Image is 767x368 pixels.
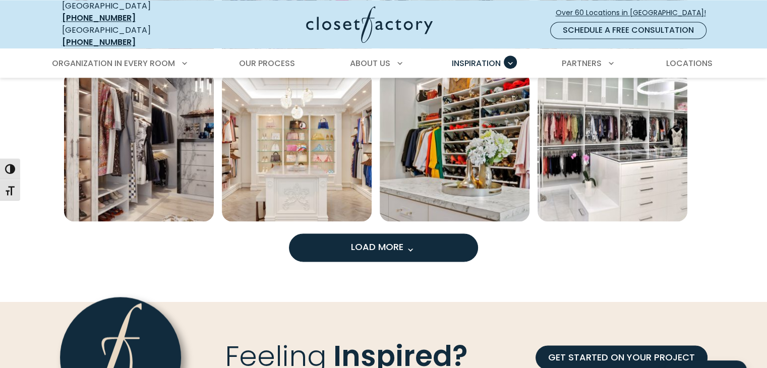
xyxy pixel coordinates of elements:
[62,24,208,48] div: [GEOGRAPHIC_DATA]
[550,22,706,39] a: Schedule a Free Consultation
[64,72,214,221] a: Open inspiration gallery to preview enlarged image
[239,57,295,69] span: Our Process
[380,72,529,221] img: Custom closet system in White Chocolate Melamine with full-height shoe shelving, double-hang ward...
[350,57,390,69] span: About Us
[562,57,602,69] span: Partners
[52,57,175,69] span: Organization in Every Room
[222,72,372,221] img: White walk-in closet with ornate trim and crown molding, featuring glass shelving
[452,57,501,69] span: Inspiration
[538,72,687,221] a: Open inspiration gallery to preview enlarged image
[64,72,214,221] img: Modern walk-in custom closet with white marble cabinetry
[351,240,417,253] span: Load More
[222,72,372,221] a: Open inspiration gallery to preview enlarged image
[380,72,529,221] a: Open inspiration gallery to preview enlarged image
[45,49,723,78] nav: Primary Menu
[666,57,712,69] span: Locations
[556,8,714,18] span: Over 60 Locations in [GEOGRAPHIC_DATA]!
[62,36,136,48] a: [PHONE_NUMBER]
[306,6,433,43] img: Closet Factory Logo
[538,72,687,221] img: Custom closet in white high gloss, featuring full-height hanging sections, glass display island w...
[289,233,478,262] button: Load more inspiration gallery images
[555,4,715,22] a: Over 60 Locations in [GEOGRAPHIC_DATA]!
[62,12,136,24] a: [PHONE_NUMBER]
